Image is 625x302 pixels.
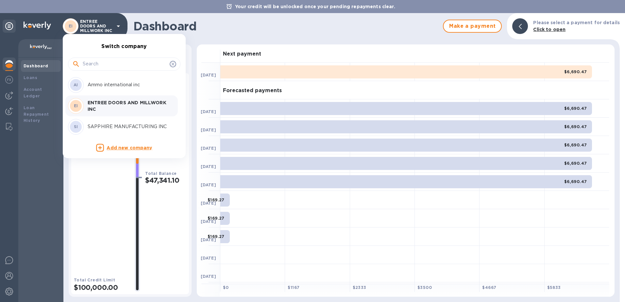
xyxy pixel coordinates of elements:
b: EI [74,103,78,108]
p: ENTREE DOORS AND MILLWORK INC [88,99,170,112]
p: Ammo international inc [88,81,170,88]
input: Search [83,59,167,69]
p: Add new company [107,144,152,152]
b: AI [74,82,78,87]
b: SI [74,124,78,129]
p: SAPPHIRE MANUFACTURING INC [88,123,170,130]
